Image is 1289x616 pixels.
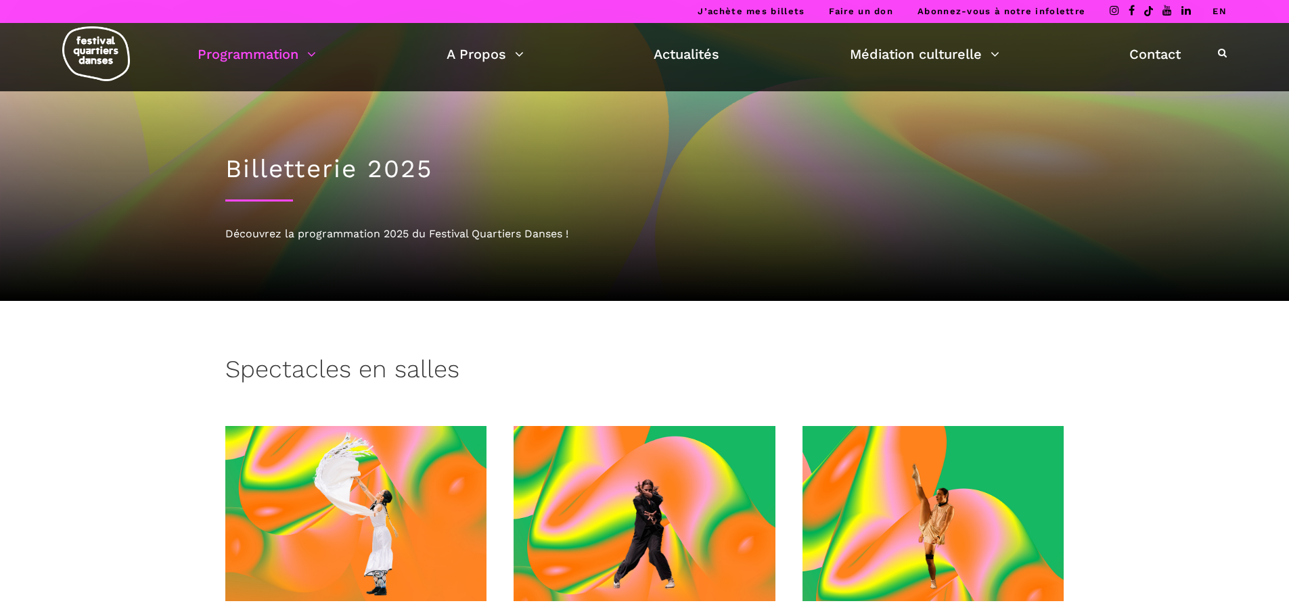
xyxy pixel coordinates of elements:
h3: Spectacles en salles [225,355,459,389]
a: Abonnez-vous à notre infolettre [918,6,1085,16]
a: Médiation culturelle [850,43,999,66]
a: Faire un don [829,6,893,16]
h1: Billetterie 2025 [225,154,1064,184]
a: EN [1213,6,1227,16]
a: Contact [1129,43,1181,66]
a: J’achète mes billets [698,6,805,16]
a: A Propos [447,43,524,66]
img: logo-fqd-med [62,26,130,81]
a: Programmation [198,43,316,66]
div: Découvrez la programmation 2025 du Festival Quartiers Danses ! [225,225,1064,243]
a: Actualités [654,43,719,66]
